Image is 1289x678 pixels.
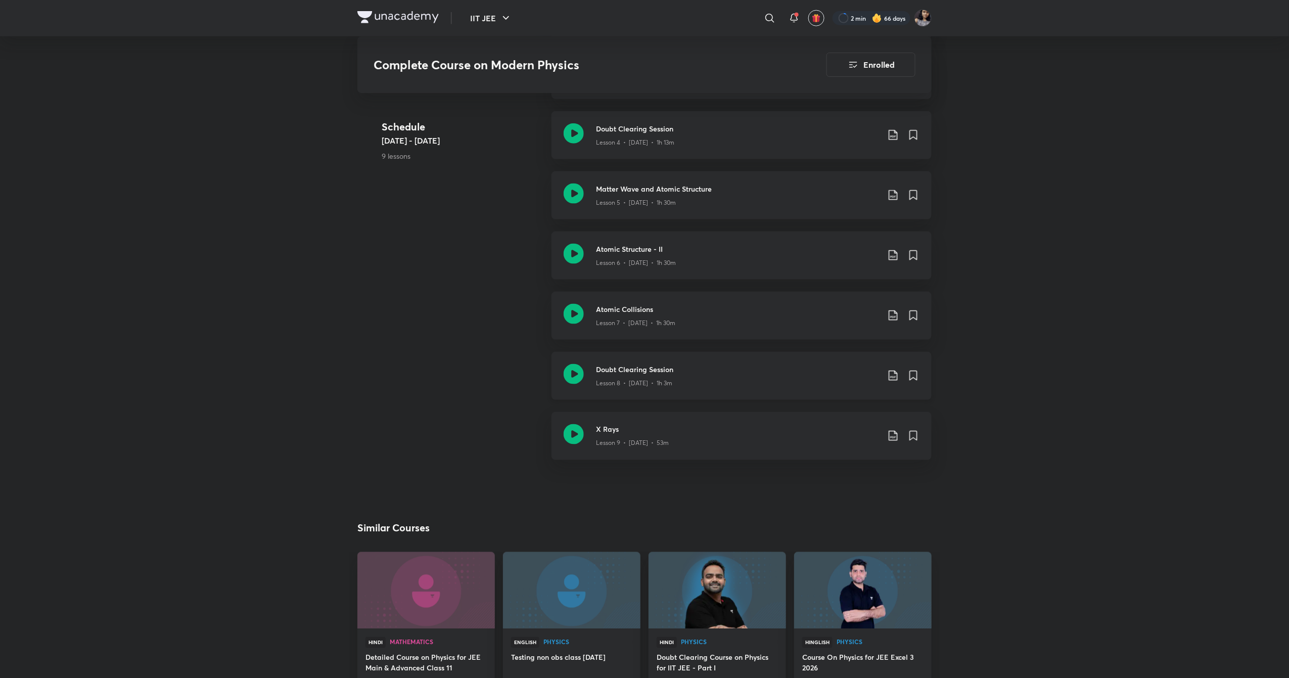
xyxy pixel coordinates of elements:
[596,198,676,207] p: Lesson 5 • [DATE] • 1h 30m
[914,10,932,27] img: Rakhi Sharma
[596,138,674,147] p: Lesson 4 • [DATE] • 1h 13m
[596,364,879,375] h3: Doubt Clearing Session
[808,10,824,26] button: avatar
[551,232,932,292] a: Atomic Structure - IILesson 6 • [DATE] • 1h 30m
[357,521,430,536] h2: Similar Courses
[365,652,487,675] a: Detailed Course on Physics for JEE Main & Advanced Class 11
[596,424,879,435] h3: X Rays
[543,639,632,645] span: Physics
[837,639,924,646] a: Physics
[596,319,675,328] p: Lesson 7 • [DATE] • 1h 30m
[511,652,632,665] a: Testing non obs class [DATE]
[793,551,933,629] img: new-thumbnail
[357,11,439,26] a: Company Logo
[681,639,778,645] span: Physics
[356,551,496,629] img: new-thumbnail
[596,439,669,448] p: Lesson 9 • [DATE] • 53m
[596,123,879,134] h3: Doubt Clearing Session
[802,652,924,675] a: Course On Physics for JEE Excel 3 2026
[551,352,932,412] a: Doubt Clearing SessionLesson 8 • [DATE] • 1h 3m
[382,119,543,134] h4: Schedule
[390,639,487,646] a: Mathematics
[551,111,932,171] a: Doubt Clearing SessionLesson 4 • [DATE] • 1h 13m
[543,639,632,646] a: Physics
[374,58,769,72] h3: Complete Course on Modern Physics
[596,244,879,254] h3: Atomic Structure - II
[812,14,821,23] img: avatar
[390,639,487,645] span: Mathematics
[837,639,924,645] span: Physics
[649,552,786,629] a: new-thumbnail
[382,134,543,146] h5: [DATE] - [DATE]
[872,13,882,23] img: streak
[596,379,672,388] p: Lesson 8 • [DATE] • 1h 3m
[826,53,915,77] button: Enrolled
[357,11,439,23] img: Company Logo
[802,637,833,648] span: Hinglish
[657,637,677,648] span: Hindi
[511,637,539,648] span: English
[464,8,518,28] button: IIT JEE
[503,552,640,629] a: new-thumbnail
[657,652,778,675] a: Doubt Clearing Course on Physics for IIT JEE - Part I
[551,292,932,352] a: Atomic CollisionsLesson 7 • [DATE] • 1h 30m
[357,552,495,629] a: new-thumbnail
[501,551,641,629] img: new-thumbnail
[596,258,676,267] p: Lesson 6 • [DATE] • 1h 30m
[551,412,932,472] a: X RaysLesson 9 • [DATE] • 53m
[794,552,932,629] a: new-thumbnail
[551,171,932,232] a: Matter Wave and Atomic StructureLesson 5 • [DATE] • 1h 30m
[647,551,787,629] img: new-thumbnail
[596,184,879,194] h3: Matter Wave and Atomic Structure
[681,639,778,646] a: Physics
[365,637,386,648] span: Hindi
[596,304,879,314] h3: Atomic Collisions
[382,150,543,161] p: 9 lessons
